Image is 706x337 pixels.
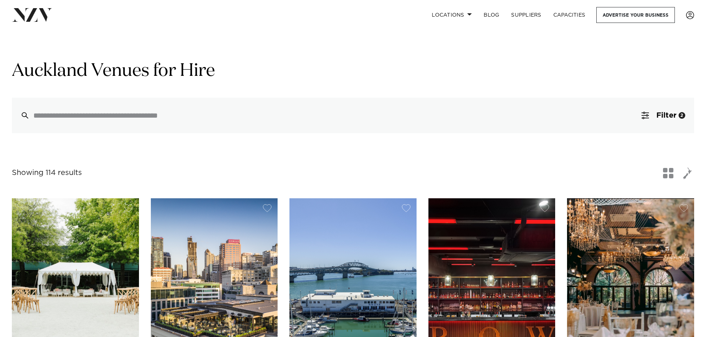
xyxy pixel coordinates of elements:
[679,112,685,119] div: 2
[12,60,694,83] h1: Auckland Venues for Hire
[426,7,478,23] a: Locations
[547,7,591,23] a: Capacities
[633,98,694,133] button: Filter2
[656,112,676,119] span: Filter
[12,8,52,21] img: nzv-logo.png
[505,7,547,23] a: SUPPLIERS
[596,7,675,23] a: Advertise your business
[12,167,82,179] div: Showing 114 results
[478,7,505,23] a: BLOG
